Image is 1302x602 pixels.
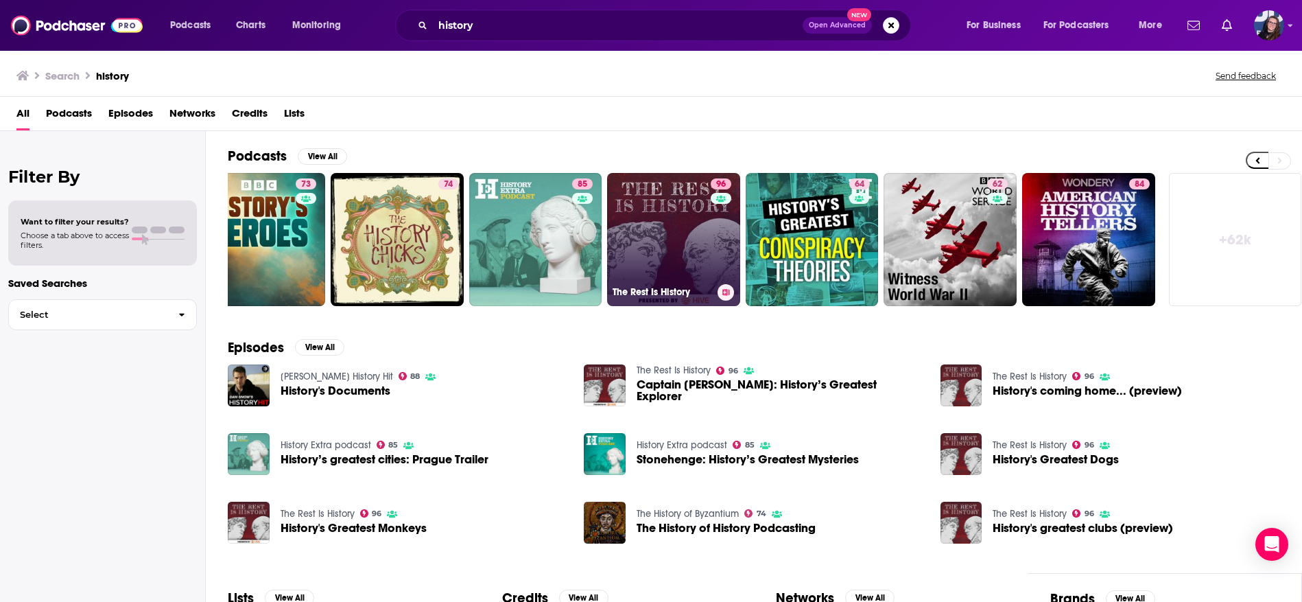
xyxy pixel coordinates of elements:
button: open menu [1129,14,1179,36]
a: The History of History Podcasting [637,522,816,534]
a: Dan Snow's History Hit [281,371,393,382]
img: History's Greatest Monkeys [228,502,270,544]
img: History's greatest clubs (preview) [940,502,982,544]
a: 96 [360,509,382,518]
img: Captain Cook: History’s Greatest Explorer [584,364,626,406]
span: Logged in as CallieDaruk [1254,10,1284,40]
a: 84 [1129,178,1150,189]
a: 96The Rest Is History [607,173,740,306]
img: History's coming home... (preview) [940,364,982,406]
p: Saved Searches [8,277,197,290]
a: History's coming home... (preview) [993,385,1182,397]
a: History's Greatest Dogs [993,454,1119,465]
div: Open Intercom Messenger [1255,528,1288,561]
a: Stonehenge: History’s Greatest Mysteries [637,454,859,465]
span: 73 [301,178,311,192]
a: 88 [399,372,421,380]
img: History’s greatest cities: Prague Trailer [228,433,270,475]
span: 74 [757,511,766,517]
span: For Business [967,16,1021,35]
a: EpisodesView All [228,339,344,356]
h3: Search [45,69,80,82]
span: New [847,8,872,21]
a: Podcasts [46,102,92,130]
button: open menu [1034,14,1129,36]
a: All [16,102,29,130]
a: The Rest Is History [281,508,355,520]
a: 96 [1072,441,1094,449]
a: History’s greatest cities: Prague Trailer [281,454,488,465]
a: 74 [744,509,766,518]
button: Show profile menu [1254,10,1284,40]
span: Captain [PERSON_NAME]: History’s Greatest Explorer [637,379,924,402]
span: 64 [855,178,864,192]
a: The Rest Is History [993,371,1067,382]
img: Stonehenge: History’s Greatest Mysteries [584,433,626,475]
a: 74 [331,173,464,306]
a: Lists [284,102,305,130]
a: Charts [227,14,274,36]
span: 96 [729,368,738,374]
a: Episodes [108,102,153,130]
span: Select [9,310,167,319]
button: Open AdvancedNew [803,17,872,34]
span: 96 [1085,511,1094,517]
a: Show notifications dropdown [1182,14,1205,37]
a: 62 [884,173,1017,306]
a: The Rest Is History [993,439,1067,451]
span: 96 [1085,373,1094,380]
a: 85 [733,441,755,449]
a: Podchaser - Follow, Share and Rate Podcasts [11,12,143,38]
a: History's Documents [281,385,390,397]
span: For Podcasters [1043,16,1109,35]
a: 96 [1072,509,1094,518]
span: Choose a tab above to access filters. [21,231,129,250]
a: History's greatest clubs (preview) [993,522,1173,534]
span: 88 [410,373,420,380]
span: 96 [372,511,381,517]
img: History's Greatest Dogs [940,433,982,475]
a: 85 [469,173,602,306]
img: The History of History Podcasting [584,502,626,544]
span: 85 [578,178,587,192]
h3: history [96,69,129,82]
a: 96 [711,178,731,189]
a: The History of Byzantium [637,508,739,520]
a: History Extra podcast [637,439,727,451]
a: 96 [1072,372,1094,380]
span: Want to filter your results? [21,217,129,227]
a: The Rest Is History [637,364,711,376]
a: Networks [169,102,215,130]
span: More [1139,16,1162,35]
span: Credits [232,102,268,130]
a: Captain Cook: History’s Greatest Explorer [637,379,924,402]
h2: Filter By [8,167,197,187]
input: Search podcasts, credits, & more... [433,14,803,36]
span: Monitoring [292,16,341,35]
a: 85 [572,178,593,189]
span: 96 [716,178,726,192]
a: 64 [849,178,870,189]
span: 84 [1135,178,1144,192]
h2: Episodes [228,339,284,356]
img: History's Documents [228,364,270,406]
button: Select [8,299,197,330]
span: 74 [444,178,453,192]
span: History's Greatest Monkeys [281,522,427,534]
a: The Rest Is History [993,508,1067,520]
span: 85 [388,442,398,448]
